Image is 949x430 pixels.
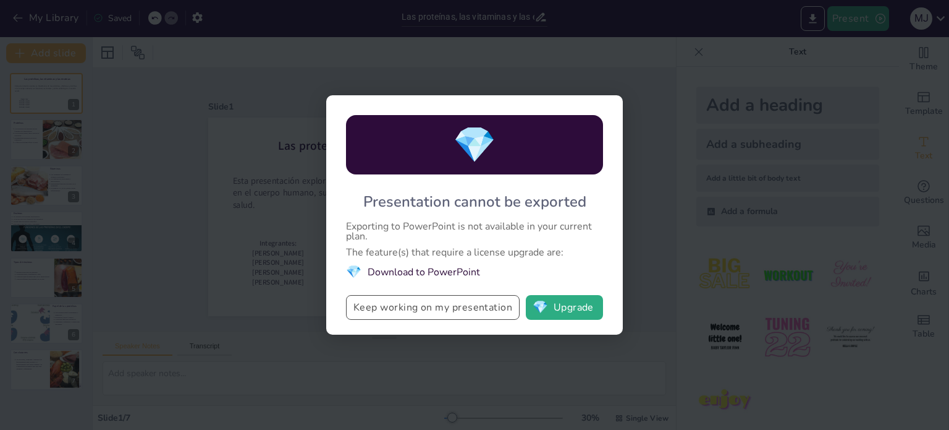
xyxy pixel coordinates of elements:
[533,301,548,314] span: diamond
[346,264,603,280] li: Download to PowerPoint
[453,121,496,169] span: diamond
[346,247,603,257] div: The feature(s) that require a license upgrade are:
[526,295,603,320] button: diamondUpgrade
[346,221,603,241] div: Exporting to PowerPoint is not available in your current plan.
[363,192,586,212] div: Presentation cannot be exported
[346,295,520,320] button: Keep working on my presentation
[346,264,361,280] span: diamond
